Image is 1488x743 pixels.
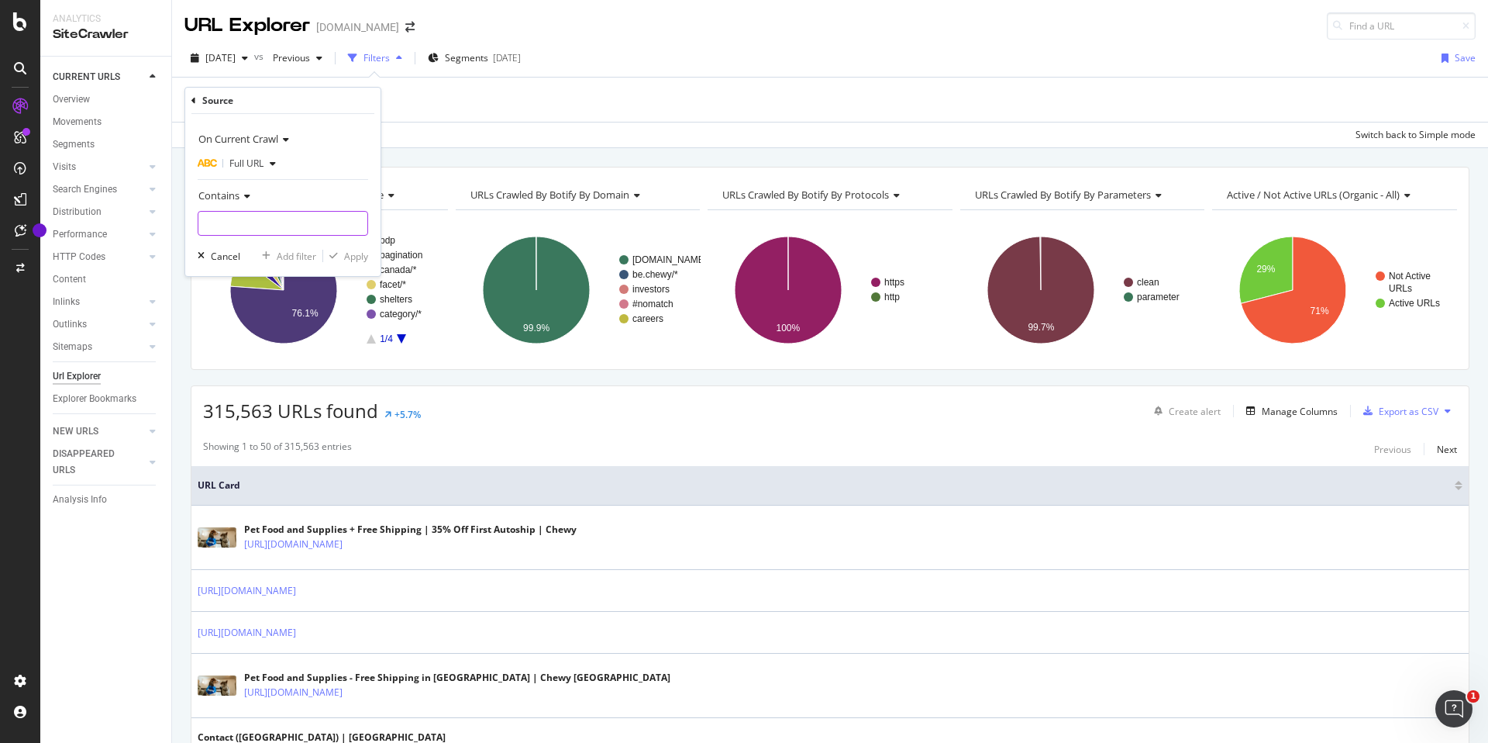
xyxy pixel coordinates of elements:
[53,204,102,220] div: Distribution
[244,523,577,537] div: Pet Food and Supplies + Free Shipping | 35% Off First Autoship | Chewy
[53,446,145,479] a: DISAPPEARED URLS
[523,323,549,333] text: 99.9%
[198,676,236,696] img: main image
[405,22,415,33] div: arrow-right-arrow-left
[198,583,296,599] a: [URL][DOMAIN_NAME]
[202,94,233,107] div: Source
[1212,223,1457,358] svg: A chart.
[632,313,663,324] text: careers
[53,69,145,85] a: CURRENT URLS
[1379,405,1438,418] div: Export as CSV
[53,226,145,243] a: Performance
[277,250,316,263] div: Add filter
[884,292,900,302] text: http
[1374,440,1411,458] button: Previous
[184,12,310,39] div: URL Explorer
[719,182,939,207] h4: URLs Crawled By Botify By protocols
[53,114,160,130] a: Movements
[53,294,80,310] div: Inlinks
[203,440,352,458] div: Showing 1 to 50 of 315,563 entries
[53,492,160,508] a: Analysis Info
[198,132,278,146] span: On Current Crawl
[722,188,889,202] span: URLs Crawled By Botify By protocols
[380,333,393,344] text: 1/4
[53,226,107,243] div: Performance
[198,479,1451,492] span: URL Card
[1148,399,1221,423] button: Create alert
[1355,128,1476,141] div: Switch back to Simple mode
[323,248,368,264] button: Apply
[1137,292,1180,302] text: parameter
[1455,51,1476,64] div: Save
[229,157,263,170] span: Full URL
[53,271,160,288] a: Content
[53,249,105,265] div: HTTP Codes
[1435,690,1472,727] iframe: Intercom live chat
[316,19,399,35] div: [DOMAIN_NAME]
[344,250,368,263] div: Apply
[53,114,102,130] div: Movements
[1224,182,1443,207] h4: Active / Not Active URLs
[53,137,95,153] div: Segments
[632,269,678,280] text: be.chewy/*
[467,182,687,207] h4: URLs Crawled By Botify By domain
[632,299,673,309] text: #nomatch
[1349,123,1476,147] button: Switch back to Simple mode
[53,159,145,175] a: Visits
[632,254,707,265] text: [DOMAIN_NAME]
[53,391,136,407] div: Explorer Bookmarks
[380,235,395,246] text: pdp
[198,625,296,641] a: [URL][DOMAIN_NAME]
[53,204,145,220] a: Distribution
[1311,306,1329,316] text: 71%
[1437,443,1457,456] div: Next
[1389,271,1431,282] text: Not Active
[292,308,319,319] text: 76.1%
[244,537,343,552] a: [URL][DOMAIN_NAME]
[53,316,145,333] a: Outlinks
[1327,12,1476,40] input: Find a URL
[1240,402,1338,420] button: Manage Columns
[53,92,160,108] a: Overview
[33,223,46,237] div: Tooltip anchor
[445,51,488,64] span: Segments
[53,423,98,440] div: NEW URLS
[394,408,421,421] div: +5.7%
[198,188,239,202] span: Contains
[380,250,422,261] text: pagination
[203,398,378,423] span: 315,563 URLs found
[1028,322,1054,333] text: 99.7%
[470,188,629,202] span: URLs Crawled By Botify By domain
[254,50,267,63] span: vs
[53,368,101,385] div: Url Explorer
[380,264,417,275] text: canada/*
[884,277,904,288] text: https
[1137,277,1159,288] text: clean
[211,250,240,263] div: Cancel
[53,249,145,265] a: HTTP Codes
[1227,188,1400,202] span: Active / Not Active URLs (organic - all)
[777,323,801,333] text: 100%
[342,46,408,71] button: Filters
[53,391,160,407] a: Explorer Bookmarks
[960,223,1205,358] svg: A chart.
[1389,298,1440,309] text: Active URLs
[53,12,159,26] div: Analytics
[456,223,701,358] svg: A chart.
[244,671,670,685] div: Pet Food and Supplies - Free Shipping in [GEOGRAPHIC_DATA] | Chewy [GEOGRAPHIC_DATA]
[53,423,145,440] a: NEW URLS
[53,492,107,508] div: Analysis Info
[53,26,159,43] div: SiteCrawler
[708,223,952,358] div: A chart.
[203,223,448,358] svg: A chart.
[1257,264,1276,275] text: 29%
[493,51,521,64] div: [DATE]
[267,51,310,64] span: Previous
[53,137,160,153] a: Segments
[53,294,145,310] a: Inlinks
[53,446,131,479] div: DISAPPEARED URLS
[198,151,282,176] button: Full URL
